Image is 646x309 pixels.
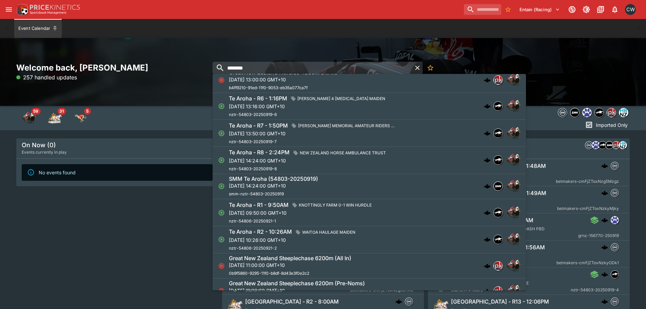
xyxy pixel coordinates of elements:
[22,111,36,125] img: horse_racing
[599,141,607,149] div: nztr
[229,149,290,156] h6: Te Aroha - R8 - 2:24PM
[16,106,94,130] div: Event type filters
[451,190,546,197] h6: [GEOGRAPHIC_DATA] - R9 - 11:49AM
[213,62,412,74] input: search
[494,235,503,244] img: nztr.png
[218,130,225,137] svg: Open
[484,288,491,294] div: cerberus
[395,298,402,305] img: logo-cerberus.svg
[299,229,358,236] span: WAITOA HAULAGE MAIDEN
[585,141,593,149] img: betmakers.png
[74,111,87,125] img: greyhound_racing
[611,162,619,170] img: betmakers.png
[606,141,613,149] img: samemeetingmulti.png
[218,183,225,190] svg: Open
[16,73,77,81] p: 257 handled updates
[611,243,619,251] div: betmakers
[484,288,491,294] img: logo-cerberus.svg
[30,11,66,14] img: Sportsbook Management
[229,130,398,137] p: [DATE] 13:50:00 GMT+10
[556,259,619,266] span: betmakers-cmFjZToxNzkyODk1
[611,270,619,278] div: nztr
[594,108,604,117] div: nztr
[229,122,288,129] h6: Te Aroha - R7 - 1:50PM
[484,183,491,190] div: cerberus
[350,287,413,293] span: betmakers-cmFjZToxNzg5OTA5
[601,244,608,251] div: cerberus
[484,183,491,190] img: logo-cerberus.svg
[229,228,292,235] h6: Te Aroha - R2 - 10:26AM
[218,77,225,83] svg: Closed
[507,99,521,113] img: horse_racing.png
[570,108,579,117] img: samemeetingmulti.png
[494,156,503,165] img: nztr.png
[507,259,521,273] img: horse_racing.png
[605,141,613,149] div: samemeetingmulti
[570,108,580,117] div: samemeetingmulti
[594,3,607,16] button: Documentation
[592,141,600,149] div: grnz
[229,287,365,294] p: [DATE] 11:00:00 GMT+10
[229,209,374,216] p: [DATE] 09:50:00 GMT+10
[507,127,521,140] img: horse_racing.png
[218,103,225,110] svg: Open
[623,2,638,17] button: Clint Wallis
[494,102,503,111] img: nztr.png
[592,141,600,149] img: grnz.png
[218,157,225,163] svg: Open
[585,141,593,149] div: betmakers
[515,4,564,15] button: Select Tenant
[30,5,80,10] img: PriceKinetics
[493,181,503,191] div: samemeetingmulti
[31,108,40,115] span: 59
[424,62,436,74] button: No Bookmarks
[484,130,491,137] div: cerberus
[494,76,503,84] img: pricekinetics.png
[493,261,503,271] div: pricekinetics
[484,130,491,137] img: logo-cerberus.svg
[582,108,592,117] div: grnz
[558,108,567,117] div: betmakers
[39,166,76,179] div: No events found
[494,129,503,138] img: nztr.png
[611,189,619,197] img: betmakers.png
[596,121,628,129] p: Imported Only
[229,103,388,110] p: [DATE] 13:16:00 GMT+10
[601,217,608,224] div: cerberus
[229,191,284,196] span: smm-nztr-54803-20250919
[464,4,501,15] input: search
[229,112,277,117] span: nztr-54803-20250919-6
[494,287,503,295] img: pricekinetics.png
[229,246,277,251] span: nztr-54806-20250921-2
[583,119,630,130] button: Imported Only
[484,209,491,216] div: cerberus
[484,103,491,110] div: cerberus
[556,106,630,119] div: Event type filters
[84,108,91,115] span: 5
[232,286,238,292] svg: Open
[74,111,87,125] div: Greyhound Racing
[601,162,608,169] div: cerberus
[57,108,66,115] span: 31
[601,298,608,305] img: logo-cerberus.svg
[229,76,337,83] p: [DATE] 13:00:00 GMT+10
[619,141,627,149] img: hrnz.png
[507,179,521,193] img: horse_racing.png
[229,255,351,262] h6: Great New Zealand Steeplechase 6200m (All In)
[405,297,413,306] div: betmakers
[494,182,503,191] img: samemeetingmulti.png
[558,108,567,117] img: betmakers.png
[611,216,619,224] div: grnz
[611,162,619,170] div: betmakers
[611,297,619,306] div: betmakers
[609,3,621,16] button: Notifications
[297,150,389,156] span: NEW ZEALAND HORSE AMBULANCE TRUST
[493,101,503,111] div: nztr
[218,263,225,269] svg: Closed
[611,189,619,197] div: betmakers
[493,75,503,85] div: pricekinetics
[612,141,620,149] img: pricekinetics.png
[295,122,398,129] span: [PERSON_NAME] MEMORIAL AMATEUR RIDERS MDN
[229,95,287,102] h6: Te Aroha - R6 - 1:16PM
[484,236,491,243] img: logo-cerberus.svg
